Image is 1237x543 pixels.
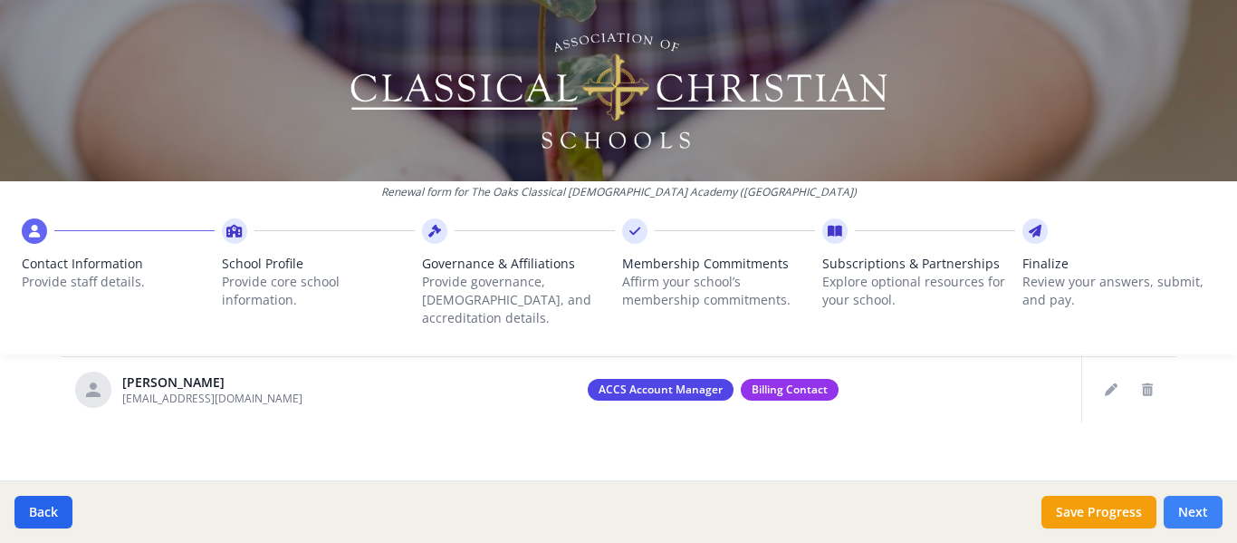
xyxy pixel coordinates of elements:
[622,273,815,309] p: Affirm your school’s membership commitments.
[122,373,302,392] div: [PERSON_NAME]
[422,273,615,327] p: Provide governance, [DEMOGRAPHIC_DATA], and accreditation details.
[1097,375,1126,404] button: Edit staff
[1022,273,1215,309] p: Review your answers, submit, and pay.
[588,379,734,401] span: ACCS Account Manager
[1164,496,1223,528] button: Next
[22,273,215,291] p: Provide staff details.
[122,391,302,406] span: [EMAIL_ADDRESS][DOMAIN_NAME]
[222,273,415,309] p: Provide core school information.
[1133,375,1162,404] button: Delete staff
[222,255,415,273] span: School Profile
[22,255,215,273] span: Contact Information
[1041,496,1156,528] button: Save Progress
[422,255,615,273] span: Governance & Affiliations
[822,273,1015,309] p: Explore optional resources for your school.
[1022,255,1215,273] span: Finalize
[348,27,890,154] img: Logo
[622,255,815,273] span: Membership Commitments
[822,255,1015,273] span: Subscriptions & Partnerships
[741,379,839,401] span: Billing Contact
[14,496,72,528] button: Back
